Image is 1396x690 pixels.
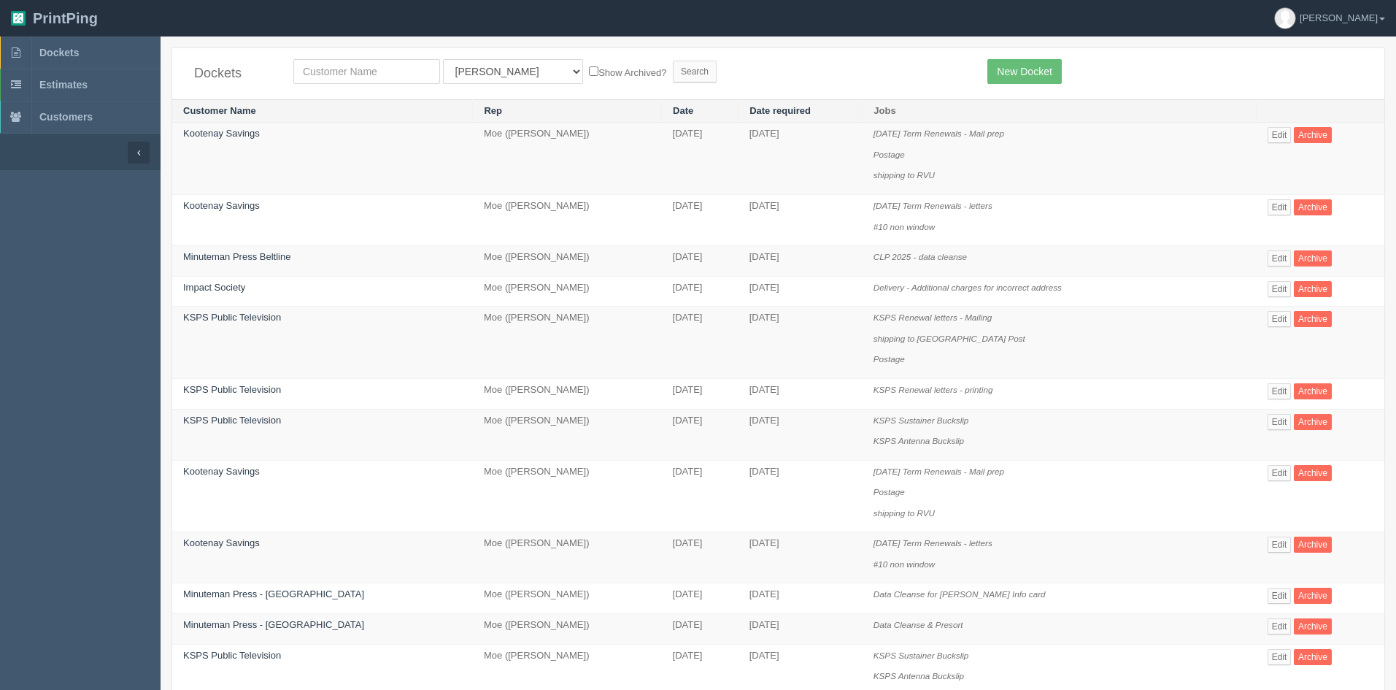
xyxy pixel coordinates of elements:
td: [DATE] [662,378,739,409]
td: [DATE] [739,378,863,409]
a: Edit [1268,311,1292,327]
i: shipping to RVU [874,508,935,518]
i: KSPS Renewal letters - printing [874,385,993,394]
i: shipping to [GEOGRAPHIC_DATA] Post [874,334,1025,343]
a: Archive [1294,127,1332,143]
td: [DATE] [662,583,739,614]
i: [DATE] Term Renewals - Mail prep [874,467,1004,476]
td: Moe ([PERSON_NAME]) [473,614,662,645]
i: [DATE] Term Renewals - Mail prep [874,129,1004,138]
i: KSPS Antenna Buckslip [874,671,964,681]
a: Edit [1268,383,1292,399]
td: Moe ([PERSON_NAME]) [473,532,662,583]
img: logo-3e63b451c926e2ac314895c53de4908e5d424f24456219fb08d385ab2e579770.png [11,11,26,26]
a: Edit [1268,465,1292,481]
a: Edit [1268,537,1292,553]
td: [DATE] [739,246,863,277]
a: Archive [1294,383,1332,399]
i: Data Cleanse & Presort [874,620,963,629]
td: Moe ([PERSON_NAME]) [473,307,662,379]
i: [DATE] Term Renewals - letters [874,538,992,548]
td: [DATE] [662,460,739,532]
td: Moe ([PERSON_NAME]) [473,583,662,614]
a: Kootenay Savings [183,200,260,211]
a: Rep [484,105,502,116]
a: Minuteman Press - [GEOGRAPHIC_DATA] [183,589,364,599]
i: #10 non window [874,222,935,231]
td: Moe ([PERSON_NAME]) [473,460,662,532]
td: [DATE] [739,307,863,379]
a: Kootenay Savings [183,537,260,548]
i: Delivery - Additional charges for incorrect address [874,283,1062,292]
a: Edit [1268,618,1292,635]
i: Data Cleanse for [PERSON_NAME] Info card [874,589,1046,599]
i: KSPS Sustainer Buckslip [874,651,969,660]
i: KSPS Sustainer Buckslip [874,415,969,425]
a: New Docket [987,59,1061,84]
td: [DATE] [739,532,863,583]
td: [DATE] [662,246,739,277]
i: [DATE] Term Renewals - letters [874,201,992,210]
td: [DATE] [662,195,739,246]
a: Kootenay Savings [183,128,260,139]
a: Archive [1294,414,1332,430]
span: Estimates [39,79,88,91]
a: Impact Society [183,282,245,293]
a: Archive [1294,649,1332,665]
td: [DATE] [739,583,863,614]
i: shipping to RVU [874,170,935,180]
a: Minuteman Press - [GEOGRAPHIC_DATA] [183,619,364,630]
i: #10 non window [874,559,935,569]
a: Edit [1268,649,1292,665]
td: [DATE] [662,614,739,645]
td: [DATE] [739,614,863,645]
span: Dockets [39,47,79,58]
a: Minuteman Press Beltline [183,251,290,262]
a: Archive [1294,199,1332,215]
td: [DATE] [739,409,863,460]
a: KSPS Public Television [183,650,281,661]
th: Jobs [863,99,1257,123]
a: Date [673,105,693,116]
td: [DATE] [739,460,863,532]
td: Moe ([PERSON_NAME]) [473,276,662,307]
td: Moe ([PERSON_NAME]) [473,195,662,246]
a: Archive [1294,537,1332,553]
input: Customer Name [293,59,440,84]
span: Customers [39,111,93,123]
td: [DATE] [739,276,863,307]
td: [DATE] [739,123,863,195]
img: avatar_default-7531ab5dedf162e01f1e0bb0964e6a185e93c5c22dfe317fb01d7f8cd2b1632c.jpg [1275,8,1295,28]
td: Moe ([PERSON_NAME]) [473,123,662,195]
a: Archive [1294,311,1332,327]
h4: Dockets [194,66,271,81]
a: Edit [1268,127,1292,143]
a: Edit [1268,250,1292,267]
label: Show Archived? [589,64,666,80]
td: [DATE] [662,276,739,307]
i: Postage [874,354,905,364]
a: Date required [749,105,811,116]
a: Edit [1268,199,1292,215]
td: [DATE] [662,409,739,460]
a: Edit [1268,588,1292,604]
a: Edit [1268,281,1292,297]
a: Customer Name [183,105,256,116]
td: [DATE] [662,307,739,379]
i: CLP 2025 - data cleanse [874,252,967,261]
i: KSPS Renewal letters - Mailing [874,313,992,322]
i: KSPS Antenna Buckslip [874,436,964,445]
td: Moe ([PERSON_NAME]) [473,246,662,277]
td: [DATE] [662,123,739,195]
i: Postage [874,487,905,497]
td: Moe ([PERSON_NAME]) [473,409,662,460]
a: Edit [1268,414,1292,430]
td: [DATE] [739,195,863,246]
a: Kootenay Savings [183,466,260,477]
a: KSPS Public Television [183,312,281,323]
td: Moe ([PERSON_NAME]) [473,378,662,409]
input: Show Archived? [589,66,598,76]
a: Archive [1294,465,1332,481]
i: Postage [874,150,905,159]
td: [DATE] [662,532,739,583]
